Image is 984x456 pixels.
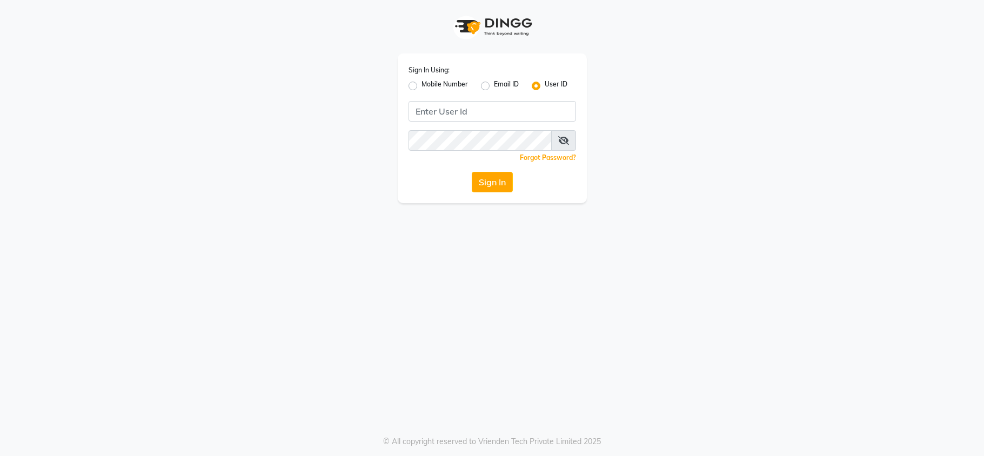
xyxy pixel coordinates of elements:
input: Username [409,101,576,122]
label: User ID [545,79,567,92]
img: logo1.svg [449,11,535,43]
input: Username [409,130,552,151]
button: Sign In [472,172,513,192]
label: Sign In Using: [409,65,450,75]
label: Mobile Number [421,79,468,92]
a: Forgot Password? [520,153,576,162]
label: Email ID [494,79,519,92]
